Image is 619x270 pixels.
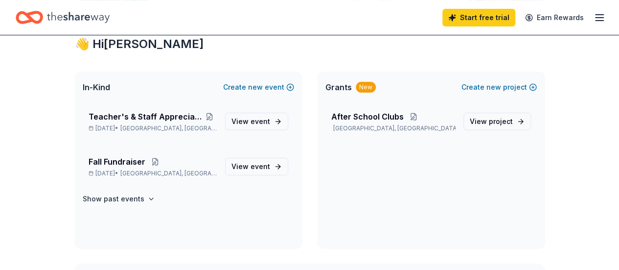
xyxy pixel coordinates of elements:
[489,117,513,125] span: project
[16,6,110,29] a: Home
[120,170,217,177] span: [GEOGRAPHIC_DATA], [GEOGRAPHIC_DATA]
[89,170,217,177] p: [DATE] •
[356,82,376,93] div: New
[325,81,352,93] span: Grants
[89,156,145,168] span: Fall Fundraiser
[331,111,404,123] span: After School Clubs
[251,117,270,125] span: event
[83,193,144,205] h4: Show past events
[331,124,456,132] p: [GEOGRAPHIC_DATA], [GEOGRAPHIC_DATA]
[463,113,531,130] a: View project
[519,9,590,26] a: Earn Rewards
[83,193,155,205] button: Show past events
[231,161,270,172] span: View
[248,81,263,93] span: new
[120,124,217,132] span: [GEOGRAPHIC_DATA], [GEOGRAPHIC_DATA]
[83,81,110,93] span: In-Kind
[461,81,537,93] button: Createnewproject
[223,81,294,93] button: Createnewevent
[486,81,501,93] span: new
[225,158,288,175] a: View event
[442,9,515,26] a: Start free trial
[89,111,202,123] span: Teacher's & Staff Appreciation Week
[231,116,270,127] span: View
[225,113,288,130] a: View event
[89,124,217,132] p: [DATE] •
[251,162,270,171] span: event
[470,116,513,127] span: View
[75,36,545,52] div: 👋 Hi [PERSON_NAME]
